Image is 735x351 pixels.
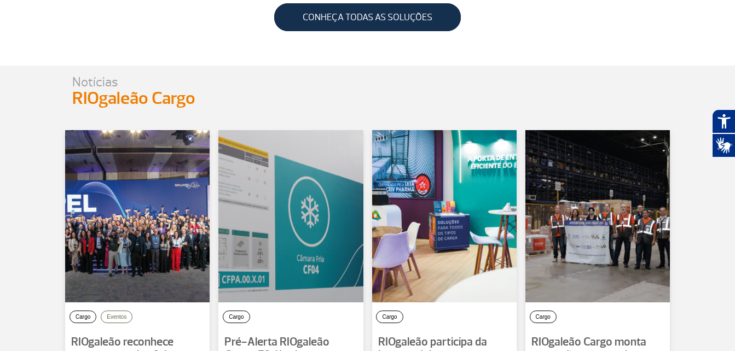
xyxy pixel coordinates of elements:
button: Cargo [223,311,250,323]
button: Cargo [70,311,96,323]
button: Abrir recursos assistivos. [712,109,735,133]
p: RIOgaleão Cargo [72,87,208,109]
p: Notícias [72,77,208,87]
button: Abrir tradutor de língua de sinais. [712,133,735,157]
div: Plugin de acessibilidade da Hand Talk. [712,109,735,157]
button: Cargo [530,311,557,323]
button: Eventos [101,311,132,323]
button: Cargo [376,311,403,323]
a: CONHEÇA TODAS AS SOLUÇÕES [274,3,461,31]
